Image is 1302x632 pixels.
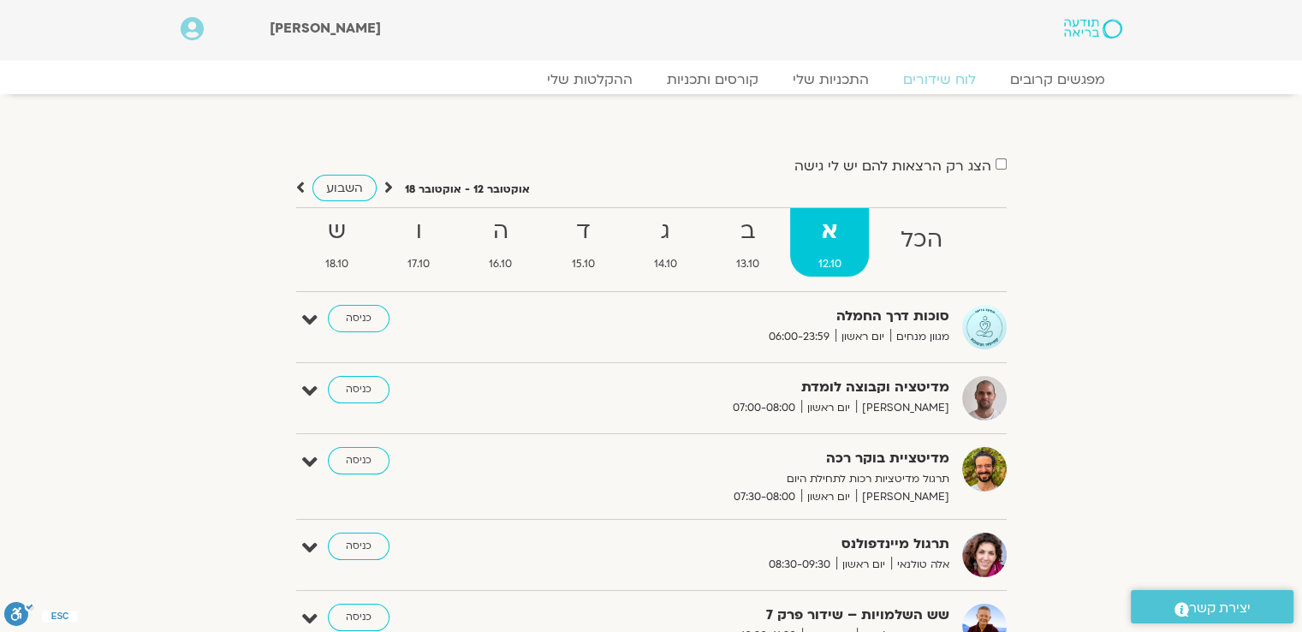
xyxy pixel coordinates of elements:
[530,470,949,488] p: תרגול מדיטציות רכות לתחילת היום
[790,255,869,273] span: 12.10
[544,255,622,273] span: 15.10
[801,399,856,417] span: יום ראשון
[312,175,377,201] a: השבוע
[380,212,458,251] strong: ו
[380,255,458,273] span: 17.10
[727,399,801,417] span: 07:00-08:00
[380,208,458,277] a: ו17.10
[626,212,705,251] strong: ג
[461,208,540,277] a: ה16.10
[530,305,949,328] strong: סוכות דרך החמלה
[328,604,389,631] a: כניסה
[544,212,622,251] strong: ד
[530,376,949,399] strong: מדיטציה וקבוצה לומדת
[461,212,540,251] strong: ה
[298,255,377,273] span: 18.10
[626,255,705,273] span: 14.10
[728,488,801,506] span: 07:30-08:00
[298,208,377,277] a: ש18.10
[530,447,949,470] strong: מדיטציית בוקר רכה
[461,255,540,273] span: 16.10
[776,71,886,88] a: התכניות שלי
[328,376,389,403] a: כניסה
[872,208,970,277] a: הכל
[856,399,949,417] span: [PERSON_NAME]
[794,158,991,174] label: הצג רק הרצאות להם יש לי גישה
[886,71,993,88] a: לוח שידורים
[790,212,869,251] strong: א
[328,305,389,332] a: כניסה
[650,71,776,88] a: קורסים ותכניות
[326,180,363,196] span: השבוע
[270,19,381,38] span: [PERSON_NAME]
[708,208,787,277] a: ב13.10
[801,488,856,506] span: יום ראשון
[544,208,622,277] a: ד15.10
[835,328,890,346] span: יום ראשון
[328,533,389,560] a: כניסה
[763,556,836,574] span: 08:30-09:30
[708,255,787,273] span: 13.10
[872,221,970,259] strong: הכל
[298,212,377,251] strong: ש
[405,181,530,199] p: אוקטובר 12 - אוקטובר 18
[993,71,1122,88] a: מפגשים קרובים
[1189,597,1251,620] span: יצירת קשר
[530,604,949,627] strong: שש השלמויות – שידור פרק 7
[1131,590,1293,623] a: יצירת קשר
[890,328,949,346] span: מגוון מנחים
[530,71,650,88] a: ההקלטות שלי
[891,556,949,574] span: אלה טולנאי
[763,328,835,346] span: 06:00-23:59
[530,533,949,556] strong: תרגול מיינדפולנס
[856,488,949,506] span: [PERSON_NAME]
[708,212,787,251] strong: ב
[626,208,705,277] a: ג14.10
[328,447,389,474] a: כניסה
[836,556,891,574] span: יום ראשון
[181,71,1122,88] nav: Menu
[790,208,869,277] a: א12.10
